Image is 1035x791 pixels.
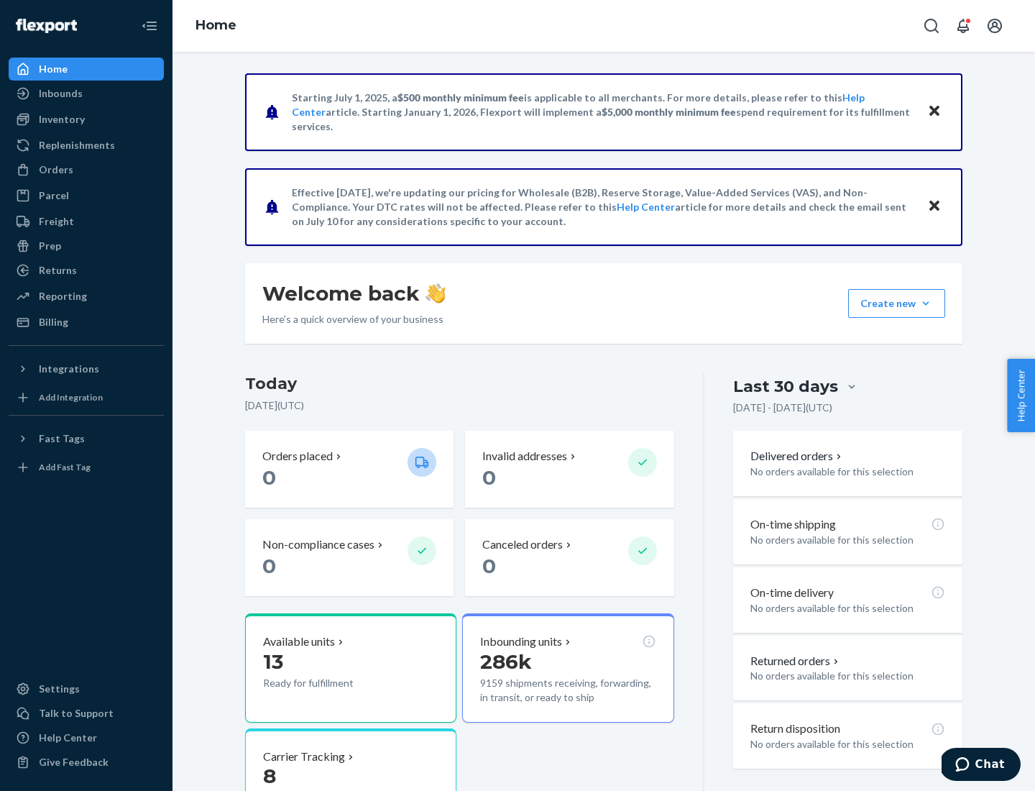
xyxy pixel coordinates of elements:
button: Close Navigation [135,12,164,40]
p: On-time delivery [750,585,834,601]
div: Billing [39,315,68,329]
a: Billing [9,311,164,334]
button: Returned orders [750,653,842,669]
span: 0 [262,465,276,490]
p: Inbounding units [480,634,562,650]
p: Available units [263,634,335,650]
a: Settings [9,677,164,700]
a: Inbounds [9,82,164,105]
div: Inbounds [39,86,83,101]
p: Canceled orders [482,536,563,553]
p: Carrier Tracking [263,749,345,765]
button: Non-compliance cases 0 [245,519,454,596]
button: Delivered orders [750,448,845,465]
img: Flexport logo [16,19,77,33]
span: 13 [263,649,283,674]
div: Help Center [39,731,97,745]
a: Add Fast Tag [9,456,164,479]
span: 8 [263,764,276,788]
div: Reporting [39,289,87,303]
div: Parcel [39,188,69,203]
div: Prep [39,239,61,253]
h3: Today [245,372,674,395]
div: Talk to Support [39,706,114,721]
p: Here’s a quick overview of your business [262,312,446,326]
button: Fast Tags [9,427,164,450]
a: Home [195,17,236,33]
p: [DATE] - [DATE] ( UTC ) [733,401,832,415]
div: Settings [39,682,80,696]
button: Close [925,196,944,217]
button: Open account menu [980,12,1009,40]
button: Open notifications [949,12,977,40]
p: No orders available for this selection [750,465,945,479]
p: Starting July 1, 2025, a is applicable to all merchants. For more details, please refer to this a... [292,91,914,134]
a: Reporting [9,285,164,308]
button: Invalid addresses 0 [465,431,673,508]
img: hand-wave emoji [425,283,446,303]
button: Talk to Support [9,702,164,725]
a: Add Integration [9,386,164,409]
p: 9159 shipments receiving, forwarding, in transit, or ready to ship [480,676,655,705]
a: Help Center [617,201,675,213]
p: Orders placed [262,448,333,465]
button: Open Search Box [917,12,946,40]
p: No orders available for this selection [750,737,945,751]
p: Return disposition [750,721,840,737]
div: Fast Tags [39,431,85,446]
button: Available units13Ready for fulfillment [245,613,456,723]
p: Ready for fulfillment [263,676,396,690]
p: On-time shipping [750,516,836,533]
button: Orders placed 0 [245,431,454,508]
p: No orders available for this selection [750,601,945,616]
p: [DATE] ( UTC ) [245,398,674,413]
span: 0 [262,554,276,578]
span: 286k [480,649,532,674]
button: Help Center [1007,359,1035,432]
a: Replenishments [9,134,164,157]
a: Home [9,58,164,81]
div: Orders [39,163,73,177]
p: Invalid addresses [482,448,567,465]
div: Give Feedback [39,755,109,769]
a: Parcel [9,184,164,207]
span: $500 monthly minimum fee [397,91,524,104]
div: Replenishments [39,138,115,152]
p: No orders available for this selection [750,533,945,547]
div: Add Integration [39,391,103,403]
a: Prep [9,234,164,257]
a: Inventory [9,108,164,131]
button: Give Feedback [9,751,164,774]
a: Orders [9,158,164,181]
button: Close [925,101,944,122]
div: Home [39,62,68,76]
div: Inventory [39,112,85,127]
div: Last 30 days [733,375,838,398]
div: Add Fast Tag [39,461,91,473]
a: Help Center [9,726,164,749]
ol: breadcrumbs [184,5,248,47]
div: Returns [39,263,77,278]
button: Canceled orders 0 [465,519,673,596]
span: 0 [482,465,496,490]
h1: Welcome back [262,280,446,306]
button: Create new [848,289,945,318]
a: Returns [9,259,164,282]
div: Integrations [39,362,99,376]
a: Freight [9,210,164,233]
button: Integrations [9,357,164,380]
p: Effective [DATE], we're updating our pricing for Wholesale (B2B), Reserve Storage, Value-Added Se... [292,186,914,229]
p: No orders available for this selection [750,669,945,683]
button: Inbounding units286k9159 shipments receiving, forwarding, in transit, or ready to ship [462,613,673,723]
span: 0 [482,554,496,578]
div: Freight [39,214,74,229]
span: $5,000 monthly minimum fee [602,106,736,118]
iframe: Opens a widget where you can chat to one of our agents [942,748,1021,784]
p: Non-compliance cases [262,536,374,553]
